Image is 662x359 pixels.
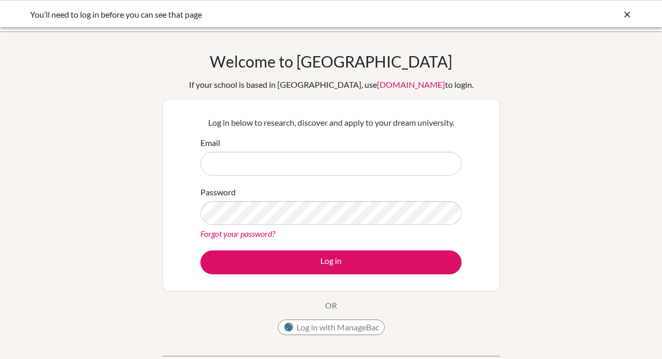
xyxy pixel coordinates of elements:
[200,137,220,149] label: Email
[200,250,462,274] button: Log in
[200,186,236,198] label: Password
[30,8,477,21] div: You’ll need to log in before you can see that page
[325,299,337,312] p: OR
[278,320,385,335] button: Log in with ManageBac
[200,229,275,238] a: Forgot your password?
[189,78,474,91] div: If your school is based in [GEOGRAPHIC_DATA], use to login.
[210,52,452,71] h1: Welcome to [GEOGRAPHIC_DATA]
[377,79,445,89] a: [DOMAIN_NAME]
[200,116,462,129] p: Log in below to research, discover and apply to your dream university.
